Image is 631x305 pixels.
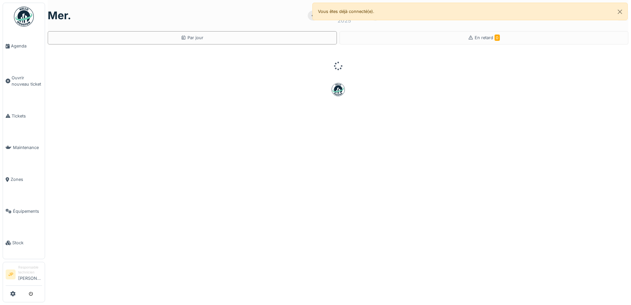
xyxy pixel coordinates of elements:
[14,7,34,27] img: Badge_color-CXgf-gQk.svg
[11,43,42,49] span: Agenda
[13,144,42,151] span: Maintenance
[6,269,16,279] li: JP
[3,62,45,100] a: Ouvrir nouveau ticket
[18,265,42,275] div: Responsable technicien
[3,30,45,62] a: Agenda
[3,195,45,227] a: Équipements
[332,83,345,96] img: badge-BVDL4wpA.svg
[3,132,45,164] a: Maintenance
[6,265,42,286] a: JP Responsable technicien[PERSON_NAME]
[612,3,627,21] button: Close
[11,176,42,183] span: Zones
[312,3,628,20] div: Vous êtes déjà connecté(e).
[12,240,42,246] span: Stock
[3,100,45,132] a: Tickets
[3,164,45,195] a: Zones
[12,113,42,119] span: Tickets
[181,35,203,41] div: Par jour
[3,227,45,259] a: Stock
[13,208,42,214] span: Équipements
[475,35,500,40] span: En retard
[338,17,351,25] div: 2025
[48,9,71,22] h1: mer.
[12,75,42,87] span: Ouvrir nouveau ticket
[18,265,42,284] li: [PERSON_NAME]
[495,35,500,41] span: 0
